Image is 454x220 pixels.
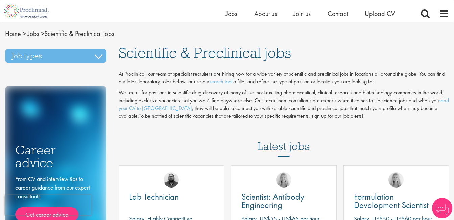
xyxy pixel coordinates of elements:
[388,172,404,188] img: Shannon Briggs
[119,97,449,112] a: send your CV to [GEOGRAPHIC_DATA]
[365,9,395,18] a: Upload CV
[41,29,44,38] span: >
[129,191,179,202] span: Lab Technician
[254,9,277,18] a: About us
[119,89,449,120] p: We recruit for positions in scientific drug discovery at many of the most exciting pharmaceutical...
[241,191,304,211] span: Scientist: Antibody Engineering
[119,44,291,62] span: Scientific & Preclinical jobs
[5,29,114,38] span: Scientific & Preclinical jobs
[209,78,232,85] a: search tool
[5,49,106,63] h3: Job types
[241,193,326,210] a: Scientist: Antibody Engineering
[139,112,363,119] span: To be notified of scientific vacancies that are tailored to your specific requirements, sign up f...
[119,70,449,86] p: At Proclinical, our team of specialist recruiters are hiring now for a wide variety of scientific...
[294,9,311,18] a: Join us
[354,193,438,210] a: Formulation Development Scientist
[276,172,291,188] img: Shannon Briggs
[226,9,237,18] a: Jobs
[5,29,21,38] a: breadcrumb link to Home
[328,9,348,18] a: Contact
[258,124,310,157] h3: Latest jobs
[28,29,39,38] a: breadcrumb link to Jobs
[23,29,26,38] span: >
[164,172,179,188] img: Ashley Bennett
[432,198,452,218] img: Chatbot
[15,144,96,170] h3: Career advice
[5,195,91,215] iframe: reCAPTCHA
[129,193,214,201] a: Lab Technician
[354,191,429,211] span: Formulation Development Scientist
